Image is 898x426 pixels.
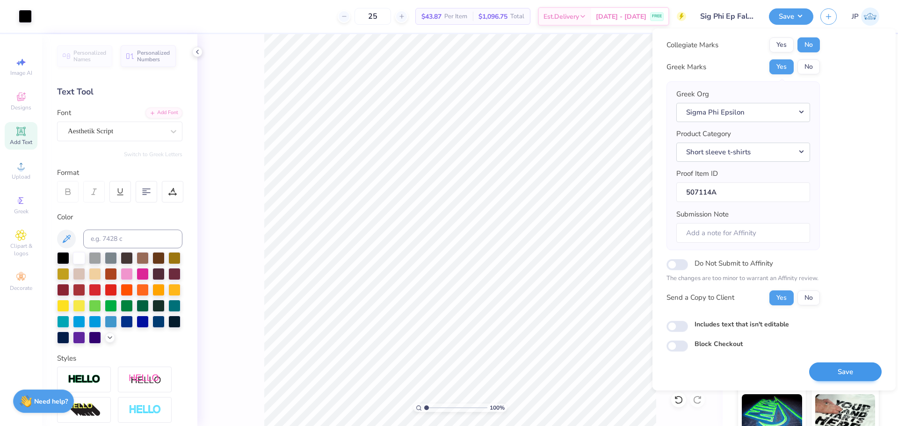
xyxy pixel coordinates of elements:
[676,129,731,139] label: Product Category
[73,50,107,63] span: Personalized Names
[666,292,734,303] div: Send a Copy to Client
[129,404,161,415] img: Negative Space
[12,173,30,181] span: Upload
[797,59,820,74] button: No
[137,50,170,63] span: Personalized Numbers
[596,12,646,22] span: [DATE] - [DATE]
[145,108,182,118] div: Add Font
[693,7,762,26] input: Untitled Design
[10,138,32,146] span: Add Text
[676,143,810,162] button: Short sleeve t-shirts
[797,37,820,52] button: No
[695,339,743,349] label: Block Checkout
[676,209,729,220] label: Submission Note
[83,230,182,248] input: e.g. 7428 c
[666,40,718,51] div: Collegiate Marks
[769,59,794,74] button: Yes
[676,168,718,179] label: Proof Item ID
[68,403,101,418] img: 3d Illusion
[11,104,31,111] span: Designs
[666,274,820,283] p: The changes are too minor to warrant an Affinity review.
[809,362,882,382] button: Save
[34,397,68,406] strong: Need help?
[57,108,71,118] label: Font
[10,284,32,292] span: Decorate
[666,62,706,72] div: Greek Marks
[852,11,859,22] span: JP
[543,12,579,22] span: Est. Delivery
[769,290,794,305] button: Yes
[769,37,794,52] button: Yes
[676,223,810,243] input: Add a note for Affinity
[510,12,524,22] span: Total
[490,404,505,412] span: 100 %
[57,167,183,178] div: Format
[10,69,32,77] span: Image AI
[421,12,442,22] span: $43.87
[129,374,161,385] img: Shadow
[861,7,879,26] img: John Paul Torres
[676,103,810,122] button: Sigma Phi Epsilon
[652,13,662,20] span: FREE
[57,212,182,223] div: Color
[676,89,709,100] label: Greek Org
[68,374,101,385] img: Stroke
[355,8,391,25] input: – –
[478,12,507,22] span: $1,096.75
[5,242,37,257] span: Clipart & logos
[14,208,29,215] span: Greek
[852,7,879,26] a: JP
[797,290,820,305] button: No
[124,151,182,158] button: Switch to Greek Letters
[444,12,467,22] span: Per Item
[57,86,182,98] div: Text Tool
[695,319,789,329] label: Includes text that isn't editable
[57,353,182,364] div: Styles
[695,257,773,269] label: Do Not Submit to Affinity
[769,8,813,25] button: Save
